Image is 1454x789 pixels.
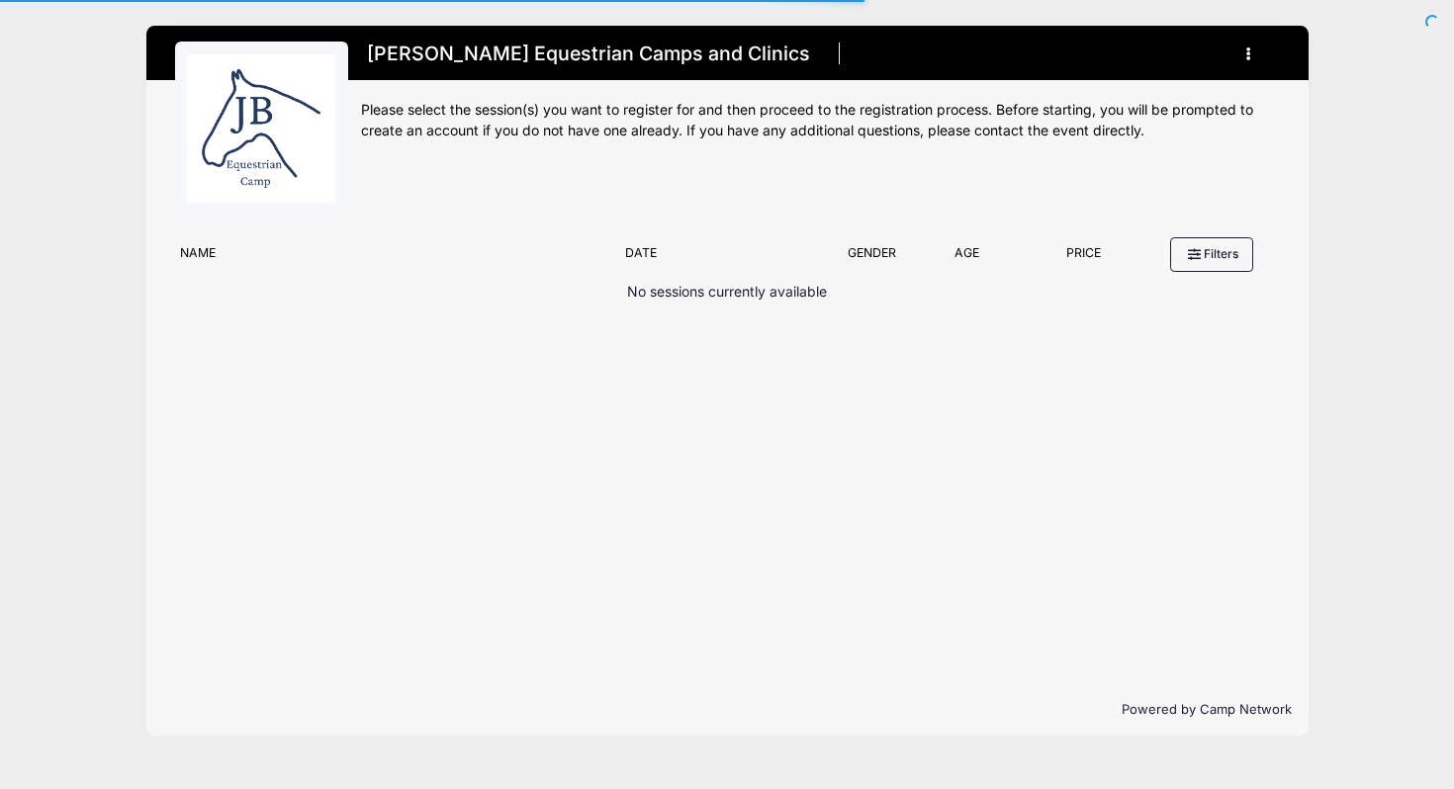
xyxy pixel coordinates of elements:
[1017,244,1150,272] div: Price
[361,37,817,71] h1: [PERSON_NAME] Equestrian Camps and Clinics
[361,100,1280,141] div: Please select the session(s) you want to register for and then proceed to the registration proces...
[1170,237,1253,271] button: Filters
[187,54,335,203] img: logo
[627,282,827,303] p: No sessions currently available
[827,244,916,272] div: Gender
[916,244,1016,272] div: Age
[615,244,827,272] div: Date
[162,700,1293,720] p: Powered by Camp Network
[170,244,615,272] div: Name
